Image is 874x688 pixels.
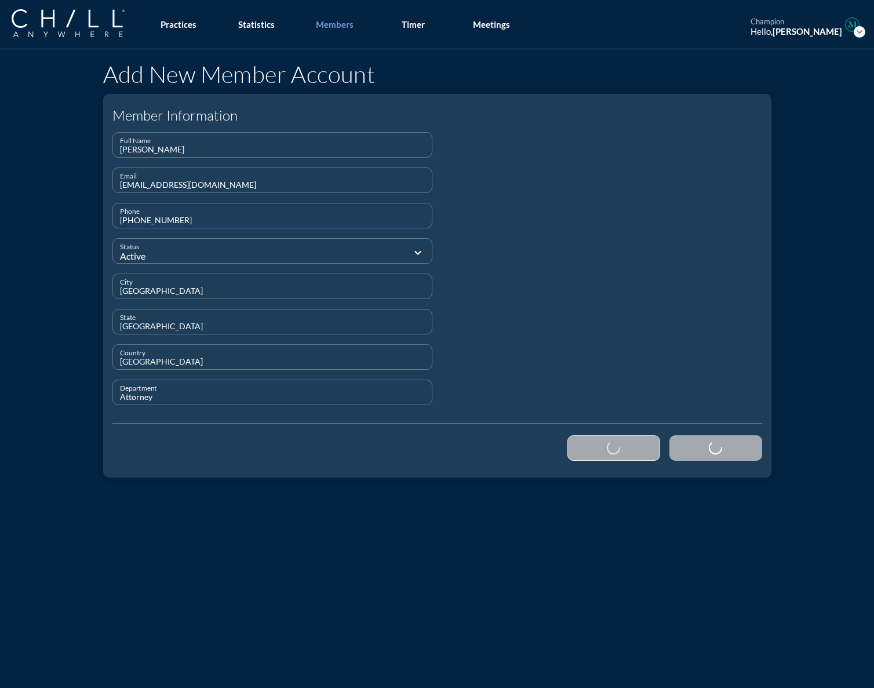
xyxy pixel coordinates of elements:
img: Profile icon [845,17,860,32]
div: Timer [402,19,425,30]
i: expand_more [411,246,425,260]
strong: [PERSON_NAME] [773,26,842,37]
div: Active [120,251,351,261]
i: expand_more [854,26,865,38]
img: Company Logo [12,9,125,37]
input: City [120,284,425,299]
div: champion [751,17,842,27]
div: Hello, [751,26,842,37]
input: Country [120,355,425,369]
h4: Member Information [112,107,762,124]
h1: Add New Member Account [103,63,771,86]
div: Statistics [238,19,275,30]
input: Full Name [120,143,425,157]
div: Practices [161,19,196,30]
input: Email [120,178,425,192]
a: Company Logo [12,9,148,39]
input: Phone [120,213,425,228]
input: State [120,319,425,334]
input: Department [120,390,425,405]
div: Meetings [473,19,510,30]
div: Members [316,19,354,30]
